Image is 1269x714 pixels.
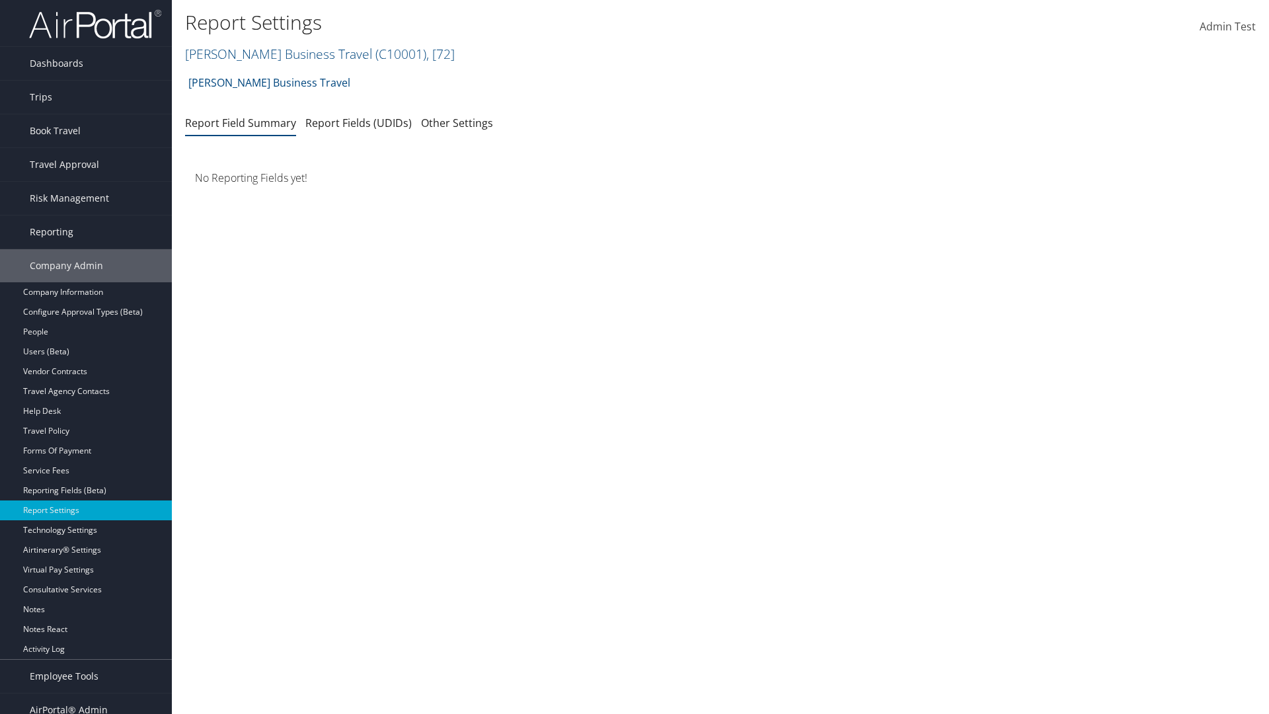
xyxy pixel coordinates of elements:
span: ( C10001 ) [375,45,426,63]
h4: No Reporting Fields yet! [195,171,1246,185]
span: Travel Approval [30,148,99,181]
span: Company Admin [30,249,103,282]
a: [PERSON_NAME] Business Travel [188,69,350,96]
a: Other Settings [421,116,493,130]
h1: Report Settings [185,9,899,36]
span: , [ 72 ] [426,45,455,63]
span: Dashboards [30,47,83,80]
span: Employee Tools [30,660,98,693]
a: [PERSON_NAME] Business Travel [185,45,455,63]
span: Risk Management [30,182,109,215]
a: Admin Test [1200,7,1256,48]
a: Report Field Summary [185,116,296,130]
span: Trips [30,81,52,114]
span: Book Travel [30,114,81,147]
span: Reporting [30,216,73,249]
a: Report Fields (UDIDs) [305,116,412,130]
span: Admin Test [1200,19,1256,34]
img: airportal-logo.png [29,9,161,40]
